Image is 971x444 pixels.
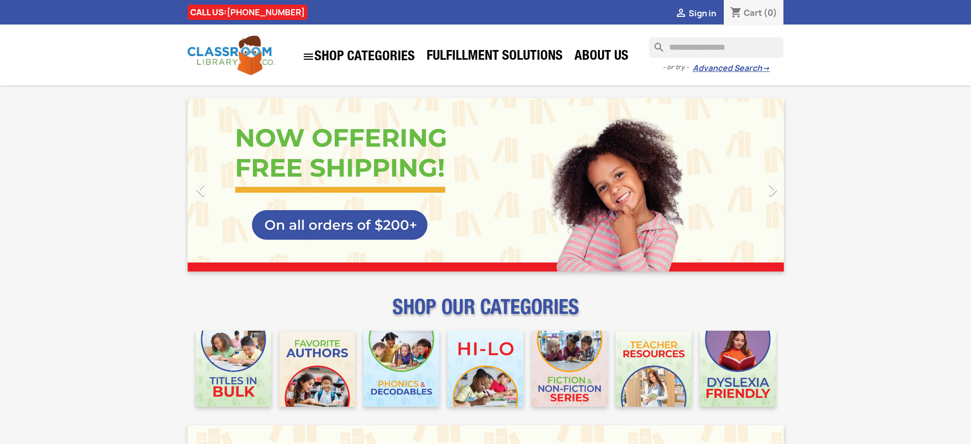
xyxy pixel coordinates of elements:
[532,331,608,407] img: CLC_Fiction_Nonfiction_Mobile.jpg
[649,37,783,58] input: Search
[762,63,770,73] span: →
[675,8,687,20] i: 
[616,331,692,407] img: CLC_Teacher_Resources_Mobile.jpg
[744,7,762,18] span: Cart
[422,47,568,67] a: Fulfillment Solutions
[227,7,305,18] a: [PHONE_NUMBER]
[675,8,716,19] a:  Sign in
[760,177,785,203] i: 
[448,331,523,407] img: CLC_HiLo_Mobile.jpg
[693,63,770,73] a: Advanced Search→
[730,7,742,19] i: shopping_cart
[363,331,439,407] img: CLC_Phonics_And_Decodables_Mobile.jpg
[188,36,274,75] img: Classroom Library Company
[297,45,420,68] a: SHOP CATEGORIES
[663,62,693,72] span: - or try -
[569,47,634,67] a: About Us
[188,98,784,272] ul: Carousel container
[700,331,776,407] img: CLC_Dyslexia_Mobile.jpg
[188,177,214,203] i: 
[764,7,777,18] span: (0)
[689,8,716,19] span: Sign in
[196,331,272,407] img: CLC_Bulk_Mobile.jpg
[279,331,355,407] img: CLC_Favorite_Authors_Mobile.jpg
[302,51,314,63] i: 
[694,98,784,272] a: Next
[188,304,784,323] p: SHOP OUR CATEGORIES
[188,5,307,20] div: CALL US:
[649,37,661,50] i: search
[188,98,277,272] a: Previous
